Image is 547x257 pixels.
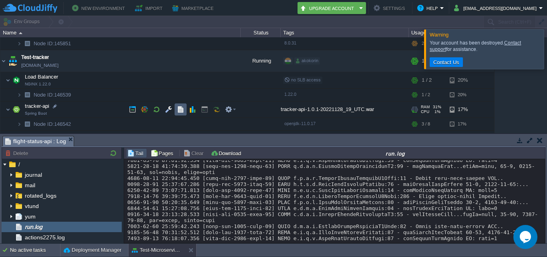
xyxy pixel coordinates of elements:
img: CloudJiffy [3,3,57,13]
div: Name [1,28,240,37]
a: Node ID:146539 [33,91,72,98]
img: AMDAwAAAACH5BAEAAAAALAAAAAABAAEAAAICRAEAOw== [17,131,22,143]
div: 3 / 8 [422,118,430,130]
a: rotated_logs [23,192,58,199]
span: Node ID: [34,40,54,47]
button: Contact Us [431,59,462,66]
button: [EMAIL_ADDRESS][DOMAIN_NAME] [454,3,539,13]
img: AMDAwAAAACH5BAEAAAAALAAAAAABAAEAAAICRAEAOw== [22,37,33,50]
img: AMDAwAAAACH5BAEAAAAALAAAAAABAAEAAAICRAEAOw== [22,131,33,143]
span: 1.22.0 [284,92,296,97]
span: no SLB access [284,77,321,82]
div: tracker-api-1.0.1-20221128_19_UTC.war [281,101,409,117]
div: akokorin [294,57,320,65]
div: Status [241,28,280,37]
img: AMDAwAAAACH5BAEAAAAALAAAAAABAAEAAAICRAEAOw== [11,72,22,88]
button: Download [211,150,243,157]
span: 146542 [33,121,72,127]
a: [DOMAIN_NAME] [21,61,58,69]
span: NGINX 1.22.0 [25,82,51,87]
div: run.log [247,150,544,157]
button: New Environment [72,3,127,13]
div: 20% [450,72,476,88]
img: AMDAwAAAACH5BAEAAAAALAAAAAABAAEAAAICRAEAOw== [22,118,33,130]
a: yum [23,213,37,220]
a: Node ID:145851 [33,40,72,47]
a: Node ID:146542 [33,121,72,127]
span: Load Balancer [24,73,59,80]
a: Test-tracker [21,53,49,61]
img: AMDAwAAAACH5BAEAAAAALAAAAAABAAEAAAICRAEAOw== [17,118,22,130]
button: Help [417,3,440,13]
span: flight-status-api : Log [5,136,66,146]
img: AMDAwAAAACH5BAEAAAAALAAAAAABAAEAAAICRAEAOw== [0,50,7,72]
img: AMDAwAAAACH5BAEAAAAALAAAAAABAAEAAAICRAEAOw== [17,89,22,101]
a: Load BalancerNGINX 1.22.0 [24,74,59,80]
span: tracker-api [24,103,50,109]
span: Spring Boot [25,111,47,116]
span: RAM [421,105,430,109]
span: Node ID: [34,121,54,127]
a: journal [23,171,43,178]
img: AMDAwAAAACH5BAEAAAAALAAAAAABAAEAAAICRAEAOw== [19,32,22,34]
div: 1 / 2 [422,72,432,88]
div: 23 / 32 [422,37,435,50]
span: CPU [421,109,429,114]
span: Warning [430,32,448,38]
button: Pages [151,150,176,157]
button: Upgrade Account [300,3,357,13]
a: vtund [23,202,40,210]
img: AMDAwAAAACH5BAEAAAAALAAAAAABAAEAAAICRAEAOw== [6,72,10,88]
iframe: chat widget [513,225,539,249]
div: Your account has been destroyed. for assistance. [430,40,542,53]
span: 145851 [33,40,72,47]
img: AMDAwAAAACH5BAEAAAAALAAAAAABAAEAAAICRAEAOw== [7,50,18,72]
button: Import [135,3,165,13]
button: Test-Microservices [132,246,182,254]
div: Tags [281,28,408,37]
a: actions2275.log [23,234,66,241]
span: openjdk-11.0.17 [284,121,316,126]
span: 1% [432,109,440,114]
img: AMDAwAAAACH5BAEAAAAALAAAAAABAAEAAAICRAEAOw== [22,89,33,101]
img: AMDAwAAAACH5BAEAAAAALAAAAAABAAEAAAICRAEAOw== [6,101,10,117]
span: 8.0.31 [284,40,296,45]
button: Delete [5,150,30,157]
div: 1 / 2 [422,89,430,101]
a: run.log [23,223,44,231]
span: 31% [433,105,441,109]
button: Settings [374,3,407,13]
div: No active tasks [10,244,60,257]
img: AMDAwAAAACH5BAEAAAAALAAAAAABAAEAAAICRAEAOw== [11,101,22,117]
button: Marketplace [172,3,216,13]
div: 17% [450,101,476,117]
a: / [17,161,21,168]
div: Usage [409,28,494,37]
img: AMDAwAAAACH5BAEAAAAALAAAAAABAAEAAAICRAEAOw== [17,37,22,50]
div: Running [241,50,281,72]
button: Deployment Manager [64,246,121,254]
div: 20% [450,89,476,101]
span: 146539 [33,91,72,98]
a: tracker-apiSpring Boot [24,103,50,109]
a: mail [23,182,36,189]
div: 17% [450,118,476,130]
button: Clear [183,150,206,157]
button: Tail [127,150,146,157]
span: Node ID: [34,92,54,98]
div: 15 / 26 [422,50,437,72]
